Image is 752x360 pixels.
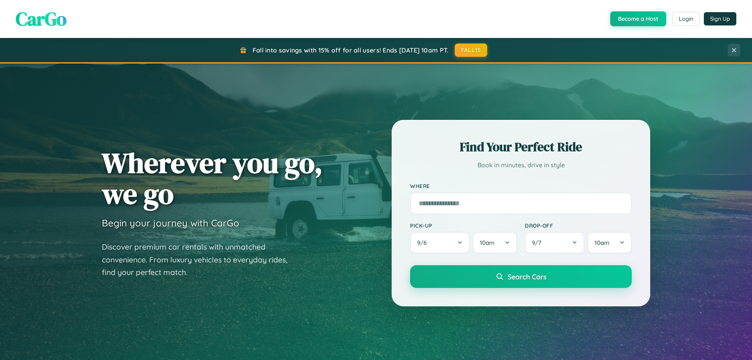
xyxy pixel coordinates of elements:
[532,239,545,246] span: 9 / 7
[253,46,449,54] span: Fall into savings with 15% off for all users! Ends [DATE] 10am PT.
[587,232,632,253] button: 10am
[102,241,298,279] p: Discover premium car rentals with unmatched convenience. From luxury vehicles to everyday rides, ...
[473,232,517,253] button: 10am
[102,217,239,229] h3: Begin your journey with CarGo
[410,222,517,229] label: Pick-up
[480,239,495,246] span: 10am
[508,272,546,281] span: Search Cars
[417,239,430,246] span: 9 / 6
[410,159,632,171] p: Book in minutes, drive in style
[410,265,632,288] button: Search Cars
[672,12,700,26] button: Login
[455,43,488,57] button: FALL15
[525,232,584,253] button: 9/7
[595,239,609,246] span: 10am
[410,232,470,253] button: 9/6
[525,222,632,229] label: Drop-off
[610,11,666,26] button: Become a Host
[704,12,736,25] button: Sign Up
[16,6,67,32] span: CarGo
[410,183,632,189] label: Where
[102,147,323,209] h1: Wherever you go, we go
[410,138,632,156] h2: Find Your Perfect Ride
